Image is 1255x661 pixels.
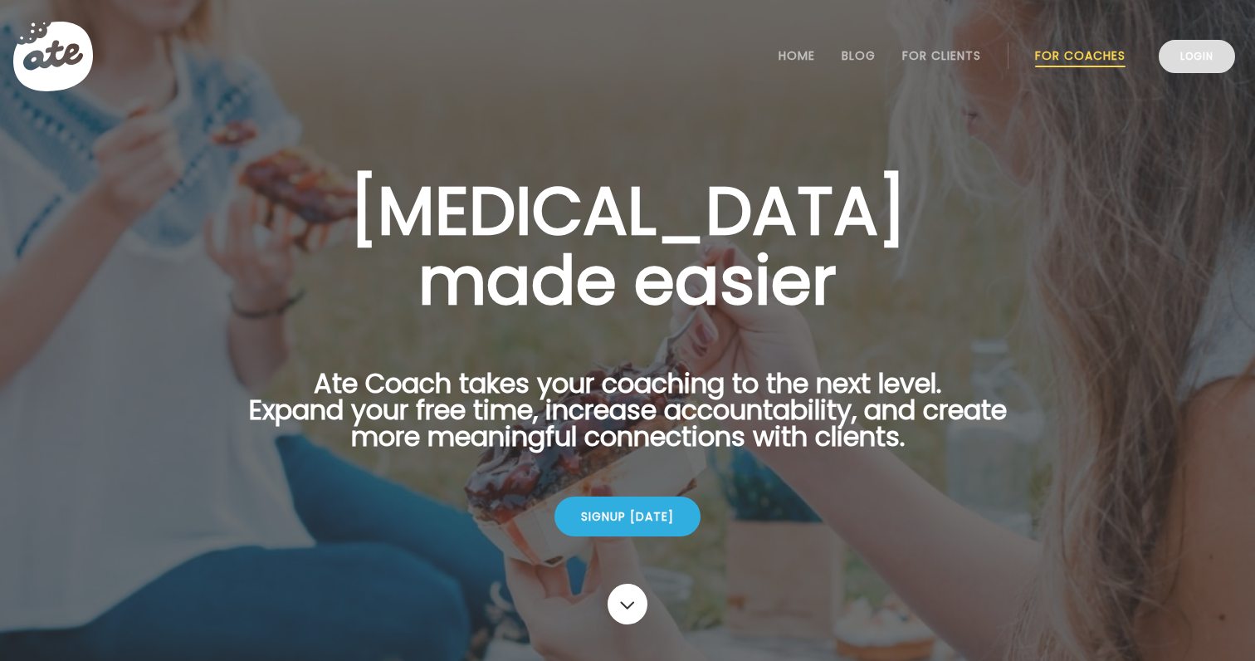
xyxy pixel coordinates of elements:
[554,497,701,536] div: Signup [DATE]
[1159,40,1235,73] a: Login
[222,176,1033,316] h1: [MEDICAL_DATA] made easier
[1035,49,1126,62] a: For Coaches
[779,49,815,62] a: Home
[902,49,981,62] a: For Clients
[842,49,876,62] a: Blog
[222,370,1033,470] p: Ate Coach takes your coaching to the next level. Expand your free time, increase accountability, ...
